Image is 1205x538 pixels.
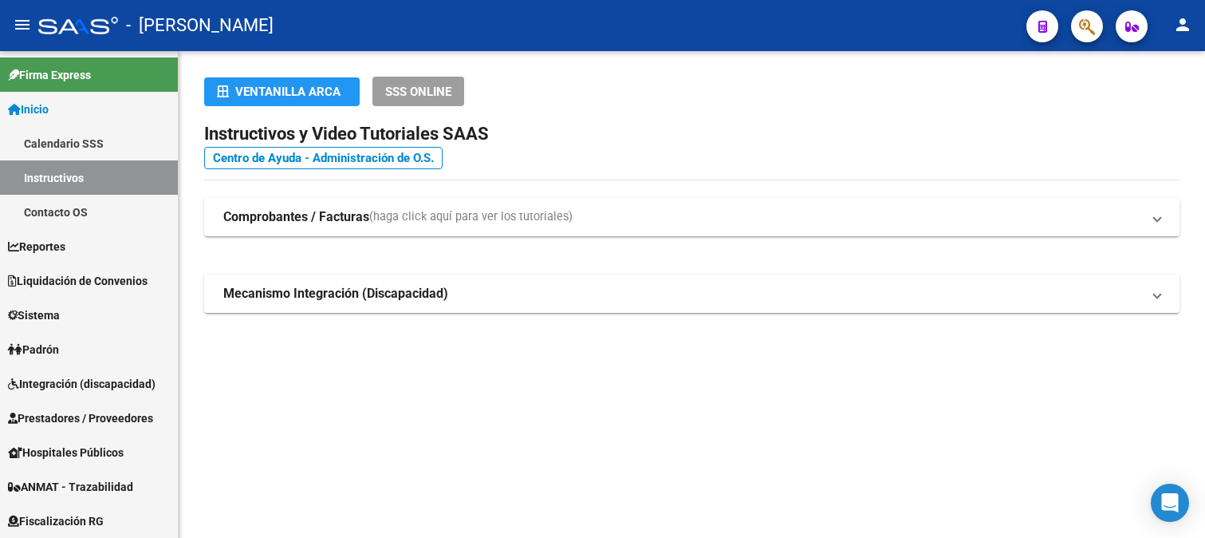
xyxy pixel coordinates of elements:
[8,101,49,118] span: Inicio
[8,409,153,427] span: Prestadores / Proveedores
[204,77,360,106] button: Ventanilla ARCA
[204,275,1179,313] mat-expansion-panel-header: Mecanismo Integración (Discapacidad)
[126,8,274,43] span: - [PERSON_NAME]
[8,307,60,324] span: Sistema
[8,444,124,461] span: Hospitales Públicos
[369,208,573,226] span: (haga click aquí para ver los tutoriales)
[1151,484,1189,522] div: Open Intercom Messenger
[204,119,1179,149] h2: Instructivos y Video Tutoriales SAAS
[223,285,448,303] strong: Mecanismo Integración (Discapacidad)
[8,238,65,255] span: Reportes
[204,198,1179,236] mat-expansion-panel-header: Comprobantes / Facturas(haga click aquí para ver los tutoriales)
[8,375,156,393] span: Integración (discapacidad)
[8,512,104,530] span: Fiscalización RG
[223,208,369,226] strong: Comprobantes / Facturas
[8,478,133,496] span: ANMAT - Trazabilidad
[1173,15,1192,34] mat-icon: person
[372,77,464,106] button: SSS ONLINE
[217,77,347,106] div: Ventanilla ARCA
[8,341,59,358] span: Padrón
[8,66,91,84] span: Firma Express
[385,85,451,99] span: SSS ONLINE
[8,272,148,290] span: Liquidación de Convenios
[204,147,443,169] a: Centro de Ayuda - Administración de O.S.
[13,15,32,34] mat-icon: menu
